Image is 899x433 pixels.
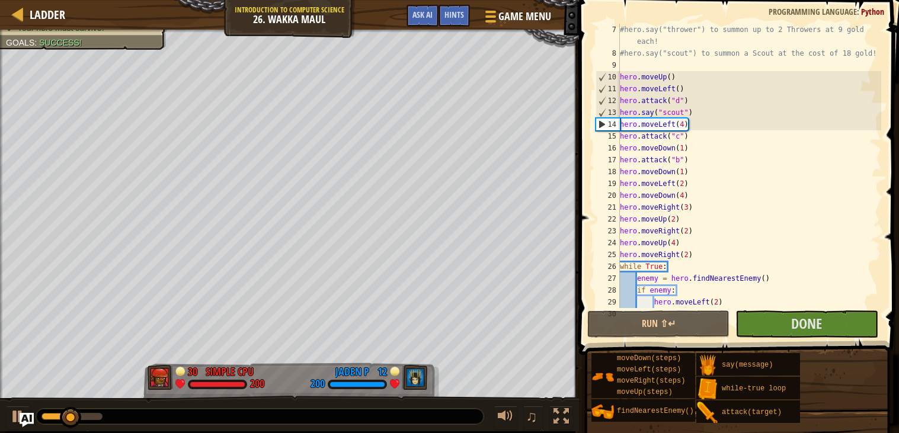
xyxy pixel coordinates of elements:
[857,6,861,17] span: :
[6,406,30,430] button: Ctrl + P: Play
[148,365,174,390] img: thang_avatar_frame.png
[596,166,620,178] div: 18
[722,361,773,369] span: say(message)
[591,400,614,423] img: portrait.png
[188,364,200,375] div: 30
[494,406,517,430] button: Adjust volume
[596,213,620,225] div: 22
[596,118,620,130] div: 14
[596,154,620,166] div: 17
[617,377,685,385] span: moveRight(steps)
[596,284,620,296] div: 28
[596,24,620,47] div: 7
[596,107,620,118] div: 13
[617,354,681,363] span: moveDown(steps)
[407,5,439,27] button: Ask AI
[6,38,34,47] span: Goals
[523,406,543,430] button: ♫
[30,7,65,23] span: Ladder
[791,314,822,333] span: Done
[596,237,620,249] div: 24
[20,413,34,427] button: Ask AI
[591,365,614,388] img: portrait.png
[311,379,325,390] div: 200
[596,272,620,284] div: 27
[696,354,719,377] img: portrait.png
[617,407,694,415] span: findNearestEnemy()
[769,6,857,17] span: Programming language
[617,365,681,374] span: moveLeft(steps)
[596,308,620,320] div: 30
[596,261,620,272] div: 26
[596,296,620,308] div: 29
[476,5,558,33] button: Game Menu
[617,388,673,396] span: moveUp(steps)
[596,83,620,95] div: 11
[596,59,620,71] div: 9
[24,7,65,23] a: Ladder
[412,9,433,20] span: Ask AI
[596,178,620,190] div: 19
[498,9,551,24] span: Game Menu
[335,364,369,380] div: JADEN P
[587,310,730,338] button: Run ⇧↵
[596,95,620,107] div: 12
[596,71,620,83] div: 10
[206,364,254,380] div: Simple CPU
[596,201,620,213] div: 21
[549,406,573,430] button: Toggle fullscreen
[596,142,620,154] div: 16
[722,384,786,393] span: while-true loop
[861,6,884,17] span: Python
[402,365,428,390] img: thang_avatar_frame.png
[39,38,82,47] span: Success!
[596,190,620,201] div: 20
[375,364,387,375] div: 12
[526,408,538,425] span: ♫
[722,408,782,416] span: attack(target)
[596,47,620,59] div: 8
[250,379,264,390] div: 200
[696,402,719,424] img: portrait.png
[696,378,719,400] img: portrait.png
[596,225,620,237] div: 23
[444,9,464,20] span: Hints
[34,38,39,47] span: :
[596,249,620,261] div: 25
[596,130,620,142] div: 15
[735,310,878,338] button: Done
